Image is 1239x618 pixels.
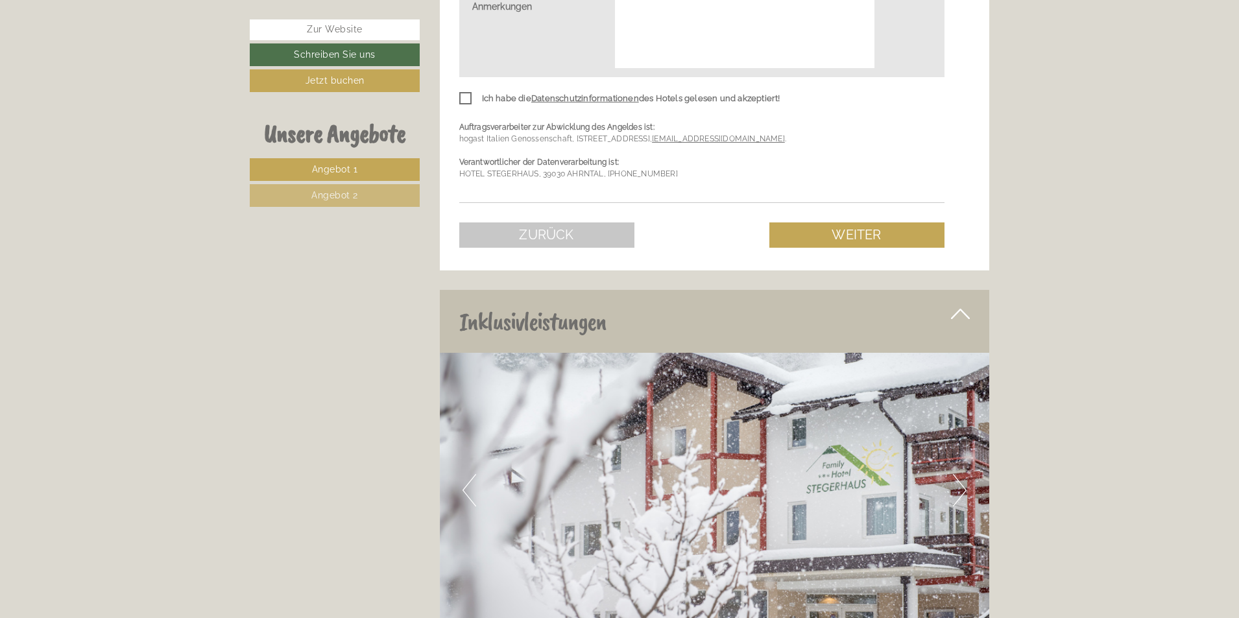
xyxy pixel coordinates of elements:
[250,19,420,40] a: Zur Website
[312,164,358,174] span: Angebot 1
[459,158,619,167] strong: Verantwortlicher der Datenverarbeitung ist:
[250,115,420,152] div: Unsere Angebote
[250,69,420,92] a: Jetzt buchen
[531,93,639,103] a: Datenschutzinformationen
[311,190,358,200] span: Angebot 2
[463,474,476,506] button: Previous
[769,222,944,248] a: Weiter
[652,134,785,143] a: [EMAIL_ADDRESS][DOMAIN_NAME]
[459,123,655,132] strong: Auftragsverarbeiter zur Abwicklung des Angeldes ist:
[459,222,634,248] a: Zurück
[440,290,990,353] div: Inklusivleistungen
[459,121,944,180] div: hogast Italien Genossenschaft, [STREET_ADDRESS], . HOTEL STEGERHAUS, 39030 AHRNTAL, [PHONE_NUMBER]
[953,474,967,506] button: Next
[459,92,780,105] span: Ich habe die des Hotels gelesen und akzeptiert!
[250,43,420,66] a: Schreiben Sie uns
